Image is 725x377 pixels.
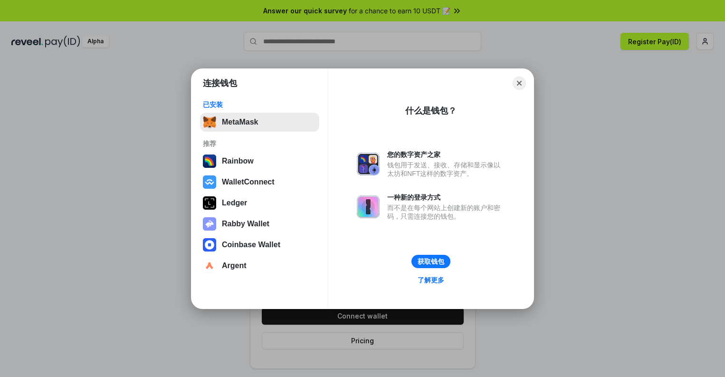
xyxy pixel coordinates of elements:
img: svg+xml,%3Csvg%20width%3D%22120%22%20height%3D%22120%22%20viewBox%3D%220%200%20120%20120%22%20fil... [203,155,216,168]
img: svg+xml,%3Csvg%20xmlns%3D%22http%3A%2F%2Fwww.w3.org%2F2000%2Fsvg%22%20fill%3D%22none%22%20viewBox... [357,195,380,218]
div: Argent [222,261,247,270]
img: svg+xml,%3Csvg%20width%3D%2228%22%20height%3D%2228%22%20viewBox%3D%220%200%2028%2028%22%20fill%3D... [203,175,216,189]
div: Coinbase Wallet [222,241,280,249]
div: MetaMask [222,118,258,126]
button: MetaMask [200,113,319,132]
button: 获取钱包 [411,255,450,268]
div: 获取钱包 [418,257,444,266]
a: 了解更多 [412,274,450,286]
img: svg+xml,%3Csvg%20xmlns%3D%22http%3A%2F%2Fwww.w3.org%2F2000%2Fsvg%22%20fill%3D%22none%22%20viewBox... [203,217,216,231]
div: 钱包用于发送、接收、存储和显示像以太坊和NFT这样的数字资产。 [387,161,505,178]
img: svg+xml,%3Csvg%20xmlns%3D%22http%3A%2F%2Fwww.w3.org%2F2000%2Fsvg%22%20fill%3D%22none%22%20viewBox... [357,153,380,175]
img: svg+xml,%3Csvg%20fill%3D%22none%22%20height%3D%2233%22%20viewBox%3D%220%200%2035%2033%22%20width%... [203,116,216,129]
button: Coinbase Wallet [200,235,319,254]
h1: 连接钱包 [203,77,237,89]
button: Close [513,77,526,90]
div: Ledger [222,199,247,207]
div: Rabby Wallet [222,220,269,228]
button: Ledger [200,193,319,213]
div: 一种新的登录方式 [387,193,505,202]
div: Rainbow [222,157,254,165]
div: 了解更多 [418,276,444,284]
div: 您的数字资产之家 [387,150,505,159]
button: WalletConnect [200,173,319,192]
div: 已安装 [203,100,316,109]
img: svg+xml,%3Csvg%20xmlns%3D%22http%3A%2F%2Fwww.w3.org%2F2000%2Fsvg%22%20width%3D%2228%22%20height%3... [203,196,216,210]
img: svg+xml,%3Csvg%20width%3D%2228%22%20height%3D%2228%22%20viewBox%3D%220%200%2028%2028%22%20fill%3D... [203,238,216,251]
button: Rainbow [200,152,319,171]
img: svg+xml,%3Csvg%20width%3D%2228%22%20height%3D%2228%22%20viewBox%3D%220%200%2028%2028%22%20fill%3D... [203,259,216,272]
button: Rabby Wallet [200,214,319,233]
div: 而不是在每个网站上创建新的账户和密码，只需连接您的钱包。 [387,203,505,221]
div: WalletConnect [222,178,275,186]
div: 什么是钱包？ [405,105,457,116]
button: Argent [200,256,319,275]
div: 推荐 [203,139,316,148]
